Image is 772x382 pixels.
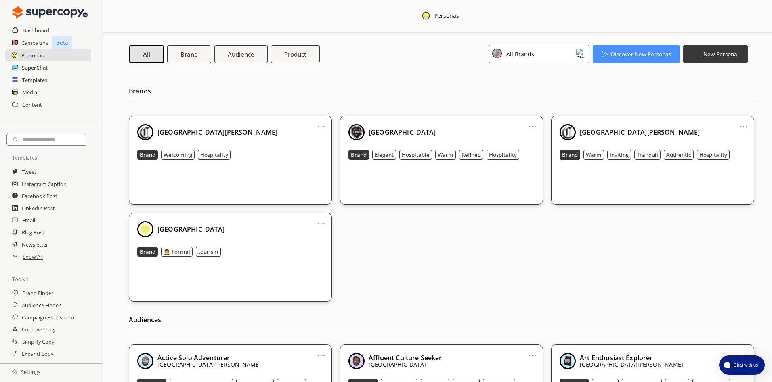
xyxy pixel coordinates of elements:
img: Close [12,4,88,20]
a: Newsletter [22,238,48,251]
b: New Persona [703,51,737,58]
b: Brand [562,151,578,158]
b: Active Solo Adventurer [157,353,230,362]
a: LinkedIn Post [22,202,55,214]
a: ... [317,120,325,127]
a: Improve Copy [22,323,55,336]
a: Brand Finder [22,287,53,299]
img: Close [348,124,365,140]
a: ... [317,349,325,355]
p: [GEOGRAPHIC_DATA][PERSON_NAME] [580,361,684,368]
div: Personas [434,13,459,21]
b: Brand [140,151,155,158]
b: Hospitality [200,151,228,158]
a: Media [22,86,37,98]
button: Inviting [607,150,631,160]
a: Tweet [22,166,36,178]
button: Refined [459,150,483,160]
b: Product [284,50,306,58]
button: Warm [583,150,604,160]
b: Discover New Personas [611,51,671,58]
img: Close [560,124,576,140]
img: Close [12,369,17,374]
a: SuperChat [22,61,48,74]
b: Brand [180,50,198,58]
a: Simplify Copy [22,336,54,348]
button: 🤵 Formal [161,247,193,257]
b: Affluent Culture Seeker [369,353,442,362]
b: Authentic [666,151,691,158]
a: Show All [23,251,43,263]
b: Audience [228,50,254,58]
a: Content [22,99,42,111]
b: Welcoming [164,151,192,158]
a: Email [22,214,35,226]
b: Hospitality [489,151,517,158]
b: Tranquil [637,151,658,158]
b: Warm [438,151,453,158]
a: Facebook Post [22,190,57,202]
img: Close [137,353,153,369]
button: All [129,45,164,63]
a: ... [528,349,537,355]
img: Close [492,49,502,58]
b: Hospitable [402,151,430,158]
h2: Expand Copy [22,348,53,360]
button: tourism [196,247,221,257]
button: Product [271,45,320,63]
b: [GEOGRAPHIC_DATA] [369,128,436,137]
a: Instagram Caption [22,178,67,190]
a: Blog Post [22,226,44,238]
span: Chat with us [730,362,760,368]
button: Warm [435,150,456,160]
button: Elegant [372,150,396,160]
a: ... [528,120,537,127]
b: [GEOGRAPHIC_DATA] [157,225,225,234]
button: Welcoming [161,150,195,160]
a: ... [739,349,748,355]
h2: Brands [129,85,754,101]
b: [GEOGRAPHIC_DATA][PERSON_NAME] [157,128,278,137]
b: Art Enthusiast Explorer [580,353,652,362]
img: Close [137,124,153,140]
a: Personas [21,49,44,61]
button: Brand [560,150,580,160]
div: All Brands [503,49,534,59]
b: Hospitality [699,151,727,158]
button: Hospitality [487,150,519,160]
button: Tranquil [634,150,661,160]
button: Brand [348,150,369,160]
b: Inviting [610,151,629,158]
button: Hospitality [198,150,231,160]
a: Campaigns [21,37,48,49]
img: Close [560,353,576,369]
h2: Audiences [129,314,754,330]
a: Dashboard [23,24,49,36]
a: ... [739,120,748,127]
a: Audience Finder [22,299,61,311]
img: Close [348,353,365,369]
a: ... [317,217,325,224]
p: Beta [52,36,72,49]
button: Authentic [664,150,694,160]
a: Campaign Brainstorm [22,311,74,323]
button: Brand [167,45,211,63]
b: tourism [198,248,218,255]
